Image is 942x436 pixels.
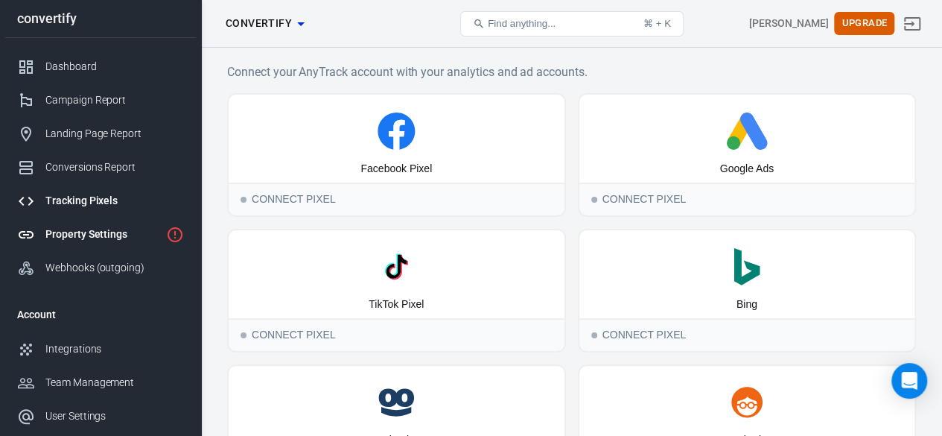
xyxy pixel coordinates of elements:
div: Team Management [45,375,184,391]
div: User Settings [45,408,184,424]
div: Connect Pixel [229,318,564,351]
li: Account [5,297,196,332]
div: Integrations [45,341,184,357]
span: Connect Pixel [241,332,246,338]
a: Conversions Report [5,151,196,184]
div: Facebook Pixel [360,162,432,177]
svg: Property is not installed yet [166,226,184,244]
div: Webhooks (outgoing) [45,260,184,276]
div: Account id: reRdbIyZ [749,16,828,31]
div: Campaign Report [45,92,184,108]
div: TikTok Pixel [369,297,424,312]
div: Open Intercom Messenger [891,363,927,399]
button: BingConnect PixelConnect Pixel [578,229,917,353]
div: Google Ads [720,162,774,177]
div: ⌘ + K [643,18,671,29]
a: Integrations [5,332,196,366]
button: convertify [220,10,310,37]
span: Find anything... [488,18,556,29]
div: convertify [5,12,196,25]
a: Landing Page Report [5,117,196,151]
button: Facebook PixelConnect PixelConnect Pixel [227,93,566,217]
button: Find anything...⌘ + K [460,11,684,37]
button: Upgrade [834,12,894,35]
a: Webhooks (outgoing) [5,251,196,285]
a: Sign out [894,6,930,42]
div: Tracking Pixels [45,193,184,209]
a: Campaign Report [5,83,196,117]
span: Connect Pixel [591,197,597,203]
div: Connect Pixel [579,318,915,351]
span: Connect Pixel [591,332,597,338]
a: User Settings [5,399,196,433]
button: Google AdsConnect PixelConnect Pixel [578,93,917,217]
span: Connect Pixel [241,197,246,203]
button: TikTok PixelConnect PixelConnect Pixel [227,229,566,353]
div: Landing Page Report [45,126,184,142]
a: Tracking Pixels [5,184,196,218]
a: Team Management [5,366,196,399]
div: Dashboard [45,59,184,75]
a: Dashboard [5,50,196,83]
div: Conversions Report [45,159,184,175]
h6: Connect your AnyTrack account with your analytics and ad accounts. [227,63,916,81]
div: Connect Pixel [229,183,564,215]
div: Bing [736,297,757,312]
a: Property Settings [5,218,196,251]
div: Connect Pixel [579,183,915,215]
span: convertify [226,14,292,33]
div: Property Settings [45,227,160,242]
